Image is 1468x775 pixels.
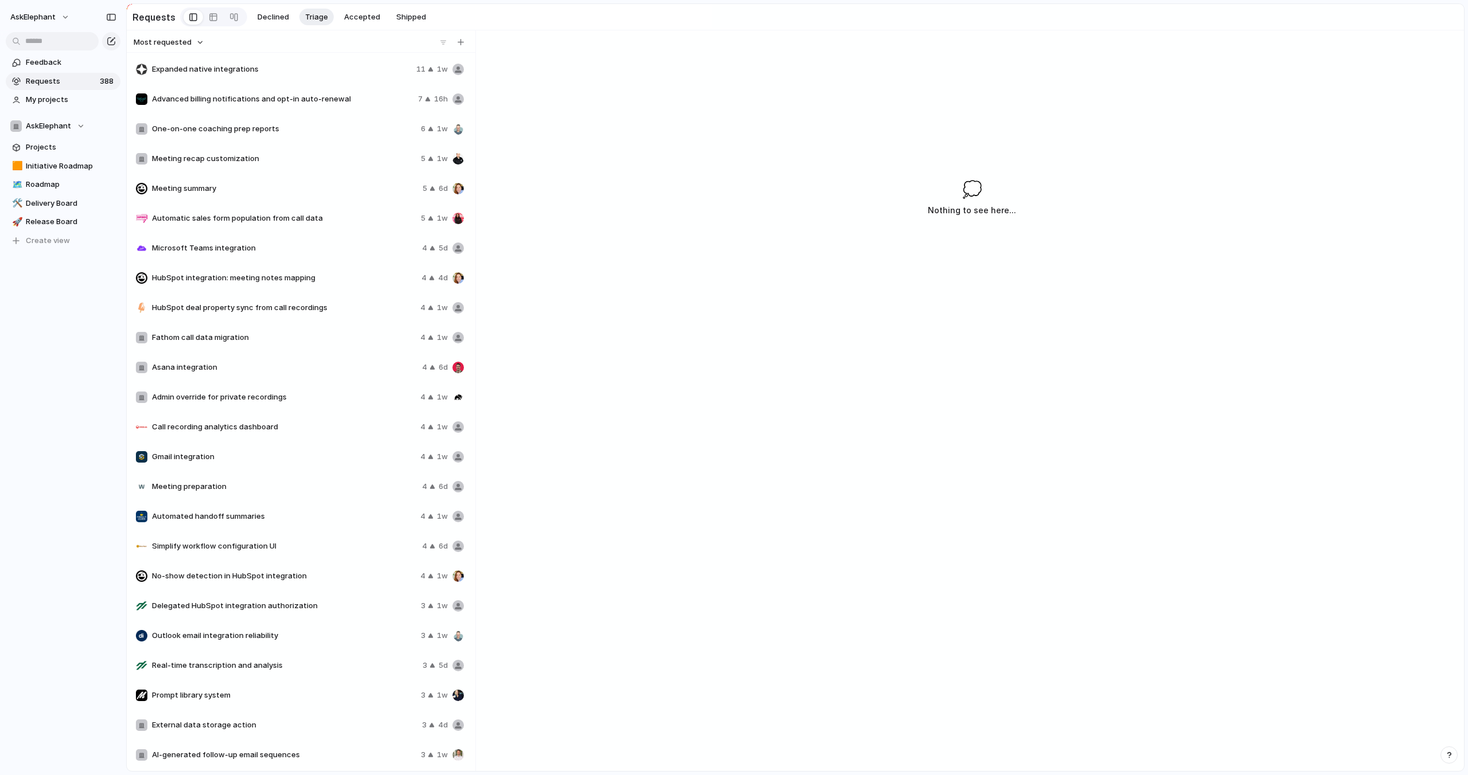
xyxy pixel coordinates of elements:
[6,73,120,90] a: Requests388
[152,421,416,433] span: Call recording analytics dashboard
[422,242,427,254] span: 4
[152,511,416,522] span: Automated handoff summaries
[26,161,116,172] span: Initiative Roadmap
[928,203,1016,217] h3: Nothing to see here...
[26,198,116,209] span: Delivery Board
[439,481,448,492] span: 6d
[421,153,425,165] span: 5
[420,392,425,403] span: 4
[420,511,425,522] span: 4
[437,451,448,463] span: 1w
[421,690,425,701] span: 3
[6,158,120,175] a: 🟧Initiative Roadmap
[421,213,425,224] span: 5
[26,120,71,132] span: AskElephant
[437,570,448,582] span: 1w
[438,719,448,731] span: 4d
[152,153,416,165] span: Meeting recap customization
[26,179,116,190] span: Roadmap
[152,719,417,731] span: External data storage action
[100,76,116,87] span: 388
[418,93,423,105] span: 7
[439,660,448,671] span: 5d
[10,11,56,23] span: AskElephant
[421,123,425,135] span: 6
[12,216,20,229] div: 🚀
[423,183,427,194] span: 5
[420,570,425,582] span: 4
[437,392,448,403] span: 1w
[152,392,416,403] span: Admin override for private recordings
[26,216,116,228] span: Release Board
[152,749,416,761] span: AI-generated follow-up email sequences
[391,9,432,26] button: Shipped
[152,600,416,612] span: Delegated HubSpot integration authorization
[152,570,416,582] span: No-show detection in HubSpot integration
[12,159,20,173] div: 🟧
[422,541,427,552] span: 4
[962,177,982,201] span: 💭
[152,332,416,343] span: Fathom call data migration
[421,272,427,284] span: 4
[134,37,192,48] span: Most requested
[10,179,22,190] button: 🗺️
[152,481,417,492] span: Meeting preparation
[6,54,120,71] a: Feedback
[6,139,120,156] a: Projects
[420,332,425,343] span: 4
[437,749,448,761] span: 1w
[437,421,448,433] span: 1w
[252,9,295,26] button: Declined
[437,511,448,522] span: 1w
[10,161,22,172] button: 🟧
[6,176,120,193] a: 🗺️Roadmap
[439,541,448,552] span: 6d
[344,11,380,23] span: Accepted
[152,93,413,105] span: Advanced billing notifications and opt-in auto-renewal
[6,195,120,212] a: 🛠️Delivery Board
[396,11,426,23] span: Shipped
[438,272,448,284] span: 4d
[152,451,416,463] span: Gmail integration
[152,541,417,552] span: Simplify workflow configuration UI
[152,123,416,135] span: One-on-one coaching prep reports
[437,332,448,343] span: 1w
[152,362,417,373] span: Asana integration
[305,11,328,23] span: Triage
[152,213,416,224] span: Automatic sales form population from call data
[152,272,417,284] span: HubSpot integration: meeting notes mapping
[420,302,425,314] span: 4
[421,749,425,761] span: 3
[152,660,418,671] span: Real-time transcription and analysis
[152,64,412,75] span: Expanded native integrations
[6,118,120,135] button: AskElephant
[420,421,425,433] span: 4
[437,213,448,224] span: 1w
[421,600,425,612] span: 3
[5,8,76,26] button: AskElephant
[152,183,418,194] span: Meeting summary
[439,183,448,194] span: 6d
[257,11,289,23] span: Declined
[437,630,448,641] span: 1w
[437,153,448,165] span: 1w
[422,362,427,373] span: 4
[26,76,96,87] span: Requests
[26,142,116,153] span: Projects
[439,362,448,373] span: 6d
[439,242,448,254] span: 5d
[437,690,448,701] span: 1w
[299,9,334,26] button: Triage
[152,302,416,314] span: HubSpot deal property sync from call recordings
[422,481,427,492] span: 4
[12,197,20,210] div: 🛠️
[26,57,116,68] span: Feedback
[132,10,175,24] h2: Requests
[152,242,417,254] span: Microsoft Teams integration
[152,690,416,701] span: Prompt library system
[437,302,448,314] span: 1w
[6,232,120,249] button: Create view
[6,213,120,230] a: 🚀Release Board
